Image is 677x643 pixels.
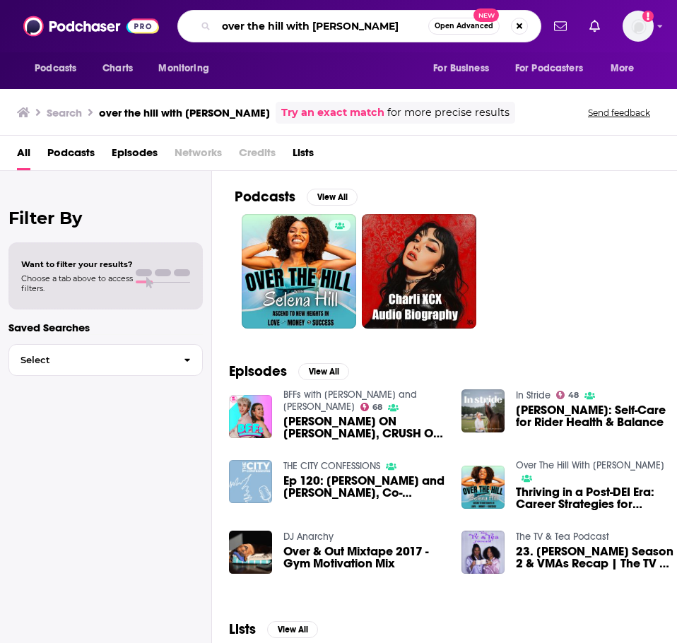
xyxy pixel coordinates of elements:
svg: Add a profile image [642,11,654,22]
button: View All [267,621,318,638]
span: Podcasts [35,59,76,78]
span: More [611,59,635,78]
img: 23. Hanna Season 2 & VMAs Recap | The TV & Tea Podcast [461,531,505,574]
a: Lists [293,141,314,170]
span: Ep 120: [PERSON_NAME] and [PERSON_NAME], Co-Founders of Official Partner- Challenges and Lessons ... [283,475,445,499]
span: Choose a tab above to access filters. [21,273,133,293]
input: Search podcasts, credits, & more... [216,15,428,37]
a: Podcasts [47,141,95,170]
button: View All [307,189,358,206]
span: Open Advanced [435,23,493,30]
img: Podchaser - Follow, Share and Rate Podcasts [23,13,159,40]
span: 48 [568,392,579,399]
span: 23. [PERSON_NAME] Season 2 & VMAs Recap | The TV & Tea Podcast [516,545,677,570]
span: Logged in as GregKubie [623,11,654,42]
a: ListsView All [229,620,318,638]
p: Saved Searches [8,321,203,334]
h2: Filter By [8,208,203,228]
span: New [473,8,499,22]
span: Want to filter your results? [21,259,133,269]
span: Select [9,355,172,365]
img: Ep 120: Hilla Narov and Samantha Woolf, Co-Founders of Official Partner- Challenges and Lessons a... [229,460,272,503]
img: Selena O’Hanlon: Self-Care for Rider Health & Balance [461,389,505,432]
button: open menu [506,55,604,82]
a: In Stride [516,389,551,401]
a: Selena O’Hanlon: Self-Care for Rider Health & Balance [516,404,677,428]
a: PodcastsView All [235,188,358,206]
button: Show profile menu [623,11,654,42]
a: BRECKIE HILL ON LIVVY DUNNE BEEF, CRUSH ON JOSH RICHARDS, AND BIG ANNOUNCEMENT — BFFs EP. 122 [283,415,445,440]
h2: Episodes [229,362,287,380]
span: Networks [175,141,222,170]
a: Show notifications dropdown [584,14,606,38]
button: open menu [601,55,652,82]
a: EpisodesView All [229,362,349,380]
a: Ep 120: Hilla Narov and Samantha Woolf, Co-Founders of Official Partner- Challenges and Lessons a... [283,475,445,499]
span: [PERSON_NAME]: Self-Care for Rider Health & Balance [516,404,677,428]
span: Credits [239,141,276,170]
a: Show notifications dropdown [548,14,572,38]
a: THE CITY CONFESSIONS [283,460,380,472]
button: Send feedback [584,107,654,119]
a: BFFs with Josh Richards and Brianna Chickenfry [283,389,417,413]
button: open menu [148,55,227,82]
a: Episodes [112,141,158,170]
span: 68 [372,404,382,411]
button: View All [298,363,349,380]
a: Try an exact match [281,105,384,121]
a: Thriving in a Post-DEI Era: Career Strategies for Uncertain Times [516,486,677,510]
a: Over & Out Mixtape 2017 - Gym Motivation Mix [283,545,445,570]
button: open menu [423,55,507,82]
button: open menu [25,55,95,82]
a: The TV & Tea Podcast [516,531,609,543]
img: Over & Out Mixtape 2017 - Gym Motivation Mix [229,531,272,574]
span: for more precise results [387,105,510,121]
a: DJ Anarchy [283,531,334,543]
span: [PERSON_NAME] ON [PERSON_NAME], CRUSH ON [PERSON_NAME], AND [PERSON_NAME] ANNOUNCEMENT — BFFs EP.... [283,415,445,440]
a: All [17,141,30,170]
h2: Podcasts [235,188,295,206]
img: User Profile [623,11,654,42]
img: Thriving in a Post-DEI Era: Career Strategies for Uncertain Times [461,466,505,509]
h2: Lists [229,620,256,638]
span: Monitoring [158,59,208,78]
span: For Podcasters [515,59,583,78]
span: Charts [102,59,133,78]
a: Over The Hill With Selena Hill [516,459,664,471]
a: 68 [360,403,383,411]
h3: Search [47,106,82,119]
button: Select [8,344,203,376]
span: For Business [433,59,489,78]
img: BRECKIE HILL ON LIVVY DUNNE BEEF, CRUSH ON JOSH RICHARDS, AND BIG ANNOUNCEMENT — BFFs EP. 122 [229,395,272,438]
h3: over the hill with [PERSON_NAME] [99,106,270,119]
a: Charts [93,55,141,82]
a: 23. Hanna Season 2 & VMAs Recap | The TV & Tea Podcast [516,545,677,570]
div: Search podcasts, credits, & more... [177,10,541,42]
button: Open AdvancedNew [428,18,500,35]
a: 48 [556,391,579,399]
